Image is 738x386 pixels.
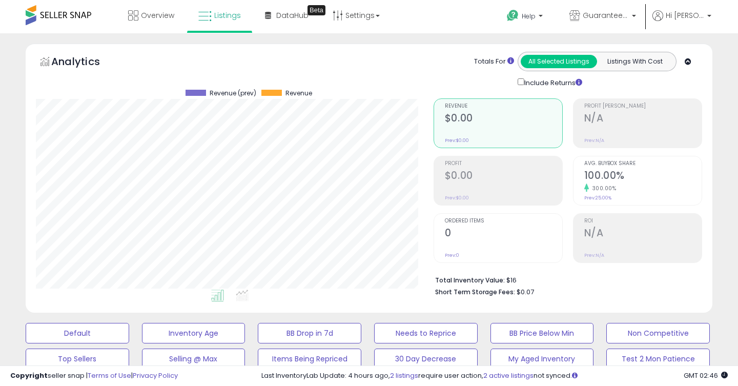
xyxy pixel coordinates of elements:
[374,323,478,343] button: Needs to Reprice
[258,323,361,343] button: BB Drop in 7d
[285,90,312,97] span: Revenue
[276,10,309,21] span: DataHub
[584,227,702,241] h2: N/A
[606,349,710,369] button: Test 2 Mon Patience
[26,349,129,369] button: Top Sellers
[214,10,241,21] span: Listings
[584,137,604,144] small: Prev: N/A
[10,371,48,380] strong: Copyright
[435,273,694,286] li: $16
[521,55,597,68] button: All Selected Listings
[584,170,702,184] h2: 100.00%
[307,5,325,15] div: Tooltip anchor
[435,276,505,285] b: Total Inventory Value:
[445,218,562,224] span: Ordered Items
[490,323,594,343] button: BB Price Below Min
[445,112,562,126] h2: $0.00
[142,349,245,369] button: Selling @ Max
[26,323,129,343] button: Default
[490,349,594,369] button: My Aged Inventory
[584,195,611,201] small: Prev: 25.00%
[374,349,478,369] button: 30 Day Decrease
[258,349,361,369] button: Items Being Repriced
[522,12,536,21] span: Help
[584,252,604,258] small: Prev: N/A
[666,10,704,21] span: Hi [PERSON_NAME]
[589,185,617,192] small: 300.00%
[445,252,459,258] small: Prev: 0
[51,54,120,71] h5: Analytics
[584,161,702,167] span: Avg. Buybox Share
[499,2,553,33] a: Help
[506,9,519,22] i: Get Help
[474,57,514,67] div: Totals For
[10,371,178,381] div: seller snap | |
[141,10,174,21] span: Overview
[584,112,702,126] h2: N/A
[483,371,534,380] a: 2 active listings
[210,90,256,97] span: Revenue (prev)
[583,10,629,21] span: Guaranteed Satisfaction
[133,371,178,380] a: Privacy Policy
[597,55,673,68] button: Listings With Cost
[261,371,728,381] div: Last InventoryLab Update: 4 hours ago, require user action, not synced.
[142,323,245,343] button: Inventory Age
[684,371,728,380] span: 2025-08-18 02:46 GMT
[652,10,711,33] a: Hi [PERSON_NAME]
[390,371,418,380] a: 2 listings
[445,195,469,201] small: Prev: $0.00
[517,287,534,297] span: $0.07
[445,161,562,167] span: Profit
[584,104,702,109] span: Profit [PERSON_NAME]
[445,104,562,109] span: Revenue
[584,218,702,224] span: ROI
[510,76,594,88] div: Include Returns
[445,227,562,241] h2: 0
[606,323,710,343] button: Non Competitive
[88,371,131,380] a: Terms of Use
[435,288,515,296] b: Short Term Storage Fees:
[445,170,562,184] h2: $0.00
[445,137,469,144] small: Prev: $0.00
